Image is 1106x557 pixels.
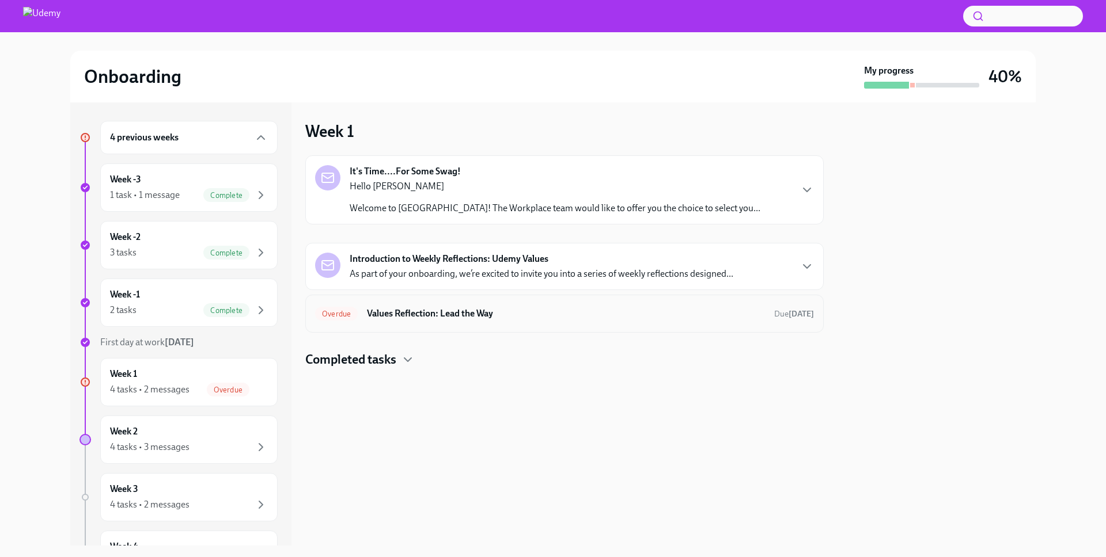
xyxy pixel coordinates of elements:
[110,368,137,380] h6: Week 1
[774,309,814,319] span: Due
[84,65,181,88] h2: Onboarding
[350,202,760,215] p: Welcome to [GEOGRAPHIC_DATA]! The Workplace team would like to offer you the choice to select you...
[774,308,814,319] span: August 25th, 2025 13:00
[110,173,141,186] h6: Week -3
[305,351,396,368] h4: Completed tasks
[305,351,824,368] div: Completed tasks
[988,66,1022,87] h3: 40%
[110,288,140,301] h6: Week -1
[79,358,278,406] a: Week 14 tasks • 2 messagesOverdue
[165,337,194,348] strong: [DATE]
[79,163,278,212] a: Week -31 task • 1 messageComplete
[79,221,278,269] a: Week -23 tasksComplete
[110,304,137,316] div: 2 tasks
[110,540,138,553] h6: Week 4
[350,180,760,193] p: Hello [PERSON_NAME]
[110,246,137,259] div: 3 tasks
[110,383,190,396] div: 4 tasks • 2 messages
[203,191,249,200] span: Complete
[110,498,190,511] div: 4 tasks • 2 messages
[864,64,914,77] strong: My progress
[110,189,180,201] div: 1 task • 1 message
[305,121,354,142] h3: Week 1
[79,473,278,521] a: Week 34 tasks • 2 messages
[203,306,249,315] span: Complete
[207,386,249,394] span: Overdue
[110,483,138,495] h6: Week 3
[315,304,814,323] a: OverdueValues Reflection: Lead the WayDue[DATE]
[79,336,278,349] a: First day at work[DATE]
[79,278,278,327] a: Week -12 tasksComplete
[110,441,190,453] div: 4 tasks • 3 messages
[367,307,765,320] h6: Values Reflection: Lead the Way
[203,249,249,257] span: Complete
[110,231,141,243] h6: Week -2
[79,415,278,464] a: Week 24 tasks • 3 messages
[350,165,461,178] strong: It's Time....For Some Swag!
[100,337,194,348] span: First day at work
[100,121,278,154] div: 4 previous weeks
[315,310,358,318] span: Overdue
[110,131,179,144] h6: 4 previous weeks
[23,7,60,25] img: Udemy
[350,253,548,265] strong: Introduction to Weekly Reflections: Udemy Values
[110,425,138,438] h6: Week 2
[789,309,814,319] strong: [DATE]
[350,268,733,280] p: As part of your onboarding, we’re excited to invite you into a series of weekly reflections desig...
